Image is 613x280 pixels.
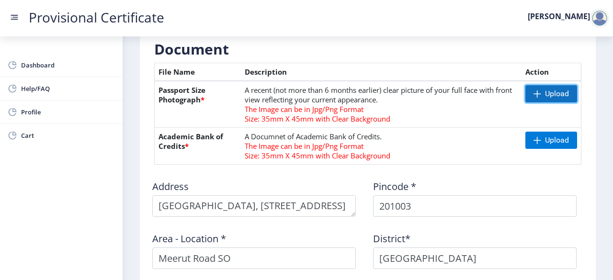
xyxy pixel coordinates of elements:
span: Upload [545,89,569,99]
h3: Document [154,40,581,59]
span: Dashboard [21,59,115,71]
th: Academic Bank of Credits [155,128,241,165]
td: A Documnet of Academic Bank of Credits. [241,128,522,165]
label: [PERSON_NAME] [528,12,590,20]
th: Action [522,63,581,81]
span: Cart [21,130,115,141]
input: District [373,247,577,269]
span: The Image can be in Jpg/Png Format [245,104,363,114]
label: Area - Location * [152,234,226,244]
th: File Name [155,63,241,81]
label: Pincode * [373,182,416,191]
span: Size: 35mm X 45mm with Clear Background [245,114,390,123]
span: Size: 35mm X 45mm with Clear Background [245,151,390,160]
input: Area - Location [152,247,356,269]
span: Upload [545,135,569,145]
th: Passport Size Photograph [155,81,241,128]
th: Description [241,63,522,81]
span: Help/FAQ [21,83,115,94]
label: District* [373,234,410,244]
a: Provisional Certificate [19,12,174,22]
label: Address [152,182,189,191]
td: A recent (not more than 6 months earlier) clear picture of your full face with front view reflect... [241,81,522,128]
input: Pincode [373,195,577,217]
span: The Image can be in Jpg/Png Format [245,141,363,151]
span: Profile [21,106,115,118]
